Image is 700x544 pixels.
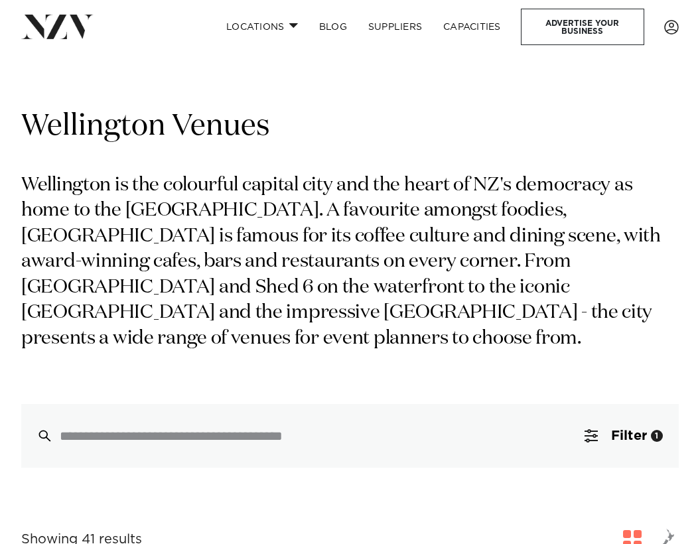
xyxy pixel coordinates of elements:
a: Capacities [433,13,512,41]
a: BLOG [309,13,358,41]
span: Filter [611,429,647,442]
a: Advertise your business [521,9,644,45]
img: nzv-logo.png [21,15,94,38]
h1: Wellington Venues [21,107,679,146]
button: Filter1 [569,404,679,468]
div: 1 [651,430,663,442]
a: SUPPLIERS [358,13,433,41]
p: Wellington is the colourful capital city and the heart of NZ's democracy as home to the [GEOGRAPH... [21,172,679,351]
a: Locations [216,13,309,41]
